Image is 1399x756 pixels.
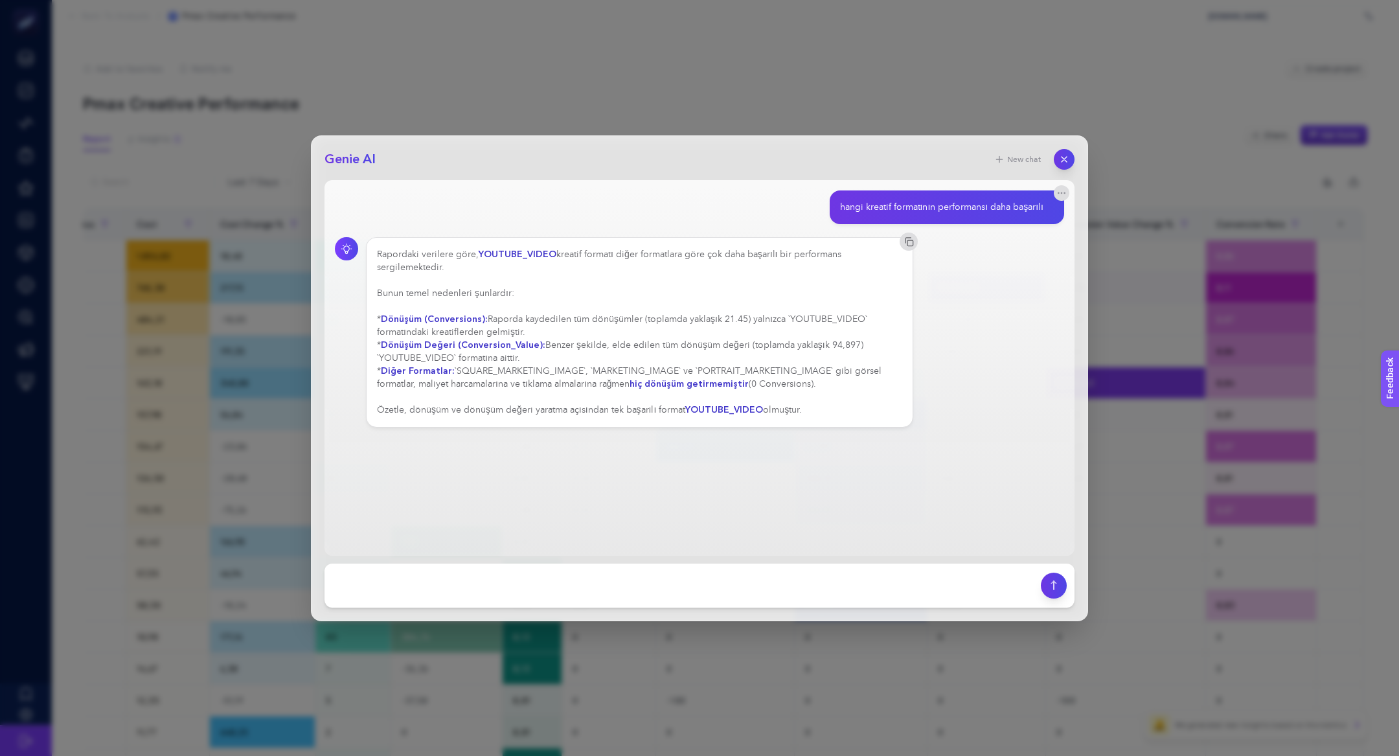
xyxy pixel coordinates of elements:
[479,248,556,260] strong: YOUTUBE_VIDEO
[377,248,902,417] div: Rapordaki verilere göre, kreatif formatı diğer formatlara göre çok daha başarılı bir performans s...
[900,233,918,251] button: Copy
[840,201,1043,214] div: hangi kreatif formatının performansı daha başarılı
[8,4,49,14] span: Feedback
[381,339,545,351] strong: Dönüşüm Değeri (Conversion_Value):
[324,150,376,168] h2: Genie AI
[986,150,1049,168] button: New chat
[381,313,488,325] strong: Dönüşüm (Conversions):
[685,404,763,416] strong: YOUTUBE_VIDEO
[381,365,455,377] strong: Diğer Formatlar:
[630,378,749,390] strong: hiç dönüşüm getirmemiştir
